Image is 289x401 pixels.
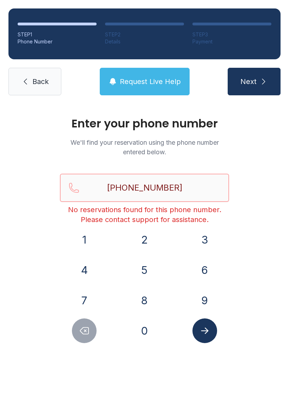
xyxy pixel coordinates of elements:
button: 9 [192,288,217,313]
button: 7 [72,288,97,313]
div: Details [105,38,184,45]
span: Request Live Help [120,77,181,86]
button: Submit lookup form [192,318,217,343]
button: 8 [132,288,157,313]
span: Next [240,77,257,86]
p: We'll find your reservation using the phone number entered below. [60,138,229,157]
div: Phone Number [18,38,97,45]
button: 2 [132,227,157,252]
div: STEP 1 [18,31,97,38]
button: 0 [132,318,157,343]
div: No reservations found for this phone number. Please contact support for assistance. [60,205,229,225]
div: Payment [192,38,271,45]
button: Delete number [72,318,97,343]
input: Reservation phone number [60,174,229,202]
div: STEP 3 [192,31,271,38]
span: Back [32,77,49,86]
button: 3 [192,227,217,252]
button: 4 [72,258,97,282]
button: 5 [132,258,157,282]
button: 1 [72,227,97,252]
h1: Enter your phone number [60,118,229,129]
div: STEP 2 [105,31,184,38]
button: 6 [192,258,217,282]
